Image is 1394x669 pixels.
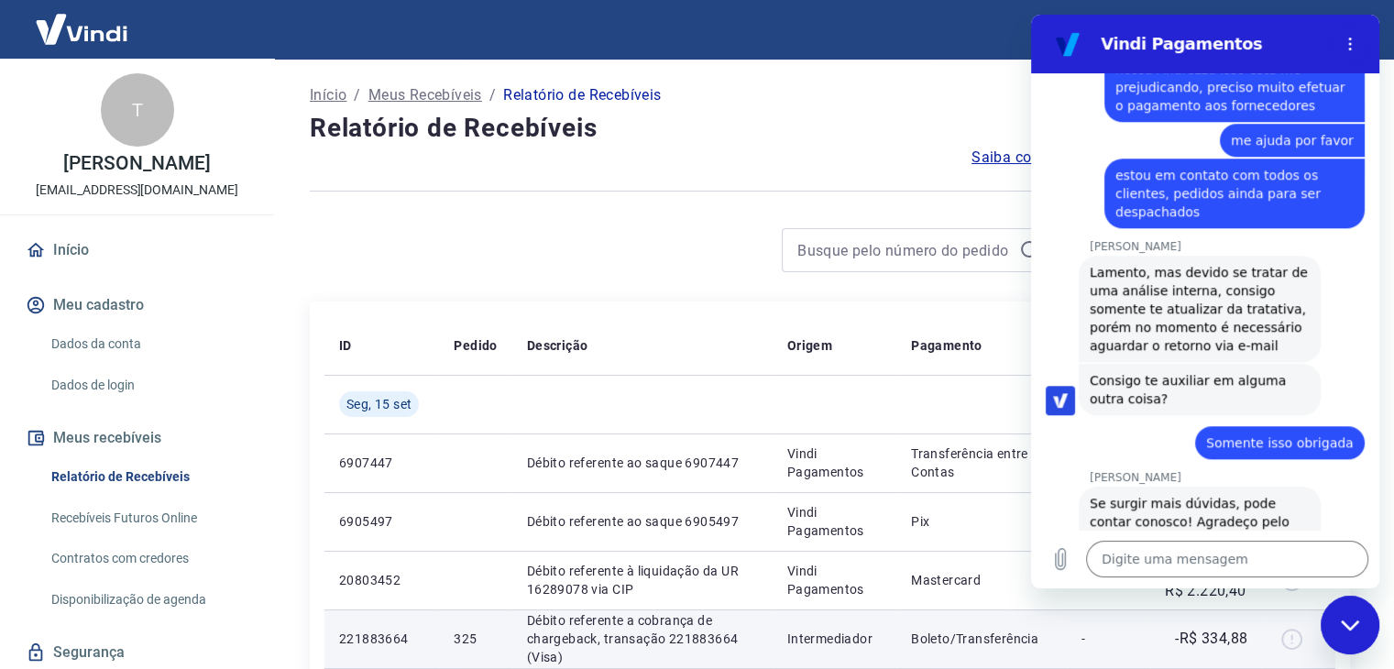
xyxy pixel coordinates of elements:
p: Intermediador [787,630,882,648]
a: Dados de login [44,367,252,404]
div: T [101,73,174,147]
span: Seg, 15 set [346,395,412,413]
p: - [1081,630,1136,648]
p: ID [339,336,352,355]
p: Débito referente à liquidação da UR 16289078 via CIP [527,562,758,598]
a: Início [310,84,346,106]
a: Início [22,230,252,270]
p: Vindi Pagamentos [787,444,882,481]
p: 20803452 [339,571,424,589]
a: Saiba como funciona a programação dos recebimentos [971,147,1350,169]
p: Pix [911,512,1052,531]
button: Sair [1306,13,1372,47]
iframe: Botão para abrir a janela de mensagens, conversa em andamento [1321,596,1379,654]
p: 221883664 [339,630,424,648]
a: Dados da conta [44,325,252,363]
iframe: Janela de mensagens [1031,15,1379,588]
a: Contratos com credores [44,540,252,577]
p: Boleto/Transferência [911,630,1052,648]
a: Relatório de Recebíveis [44,458,252,496]
a: Meus Recebíveis [368,84,482,106]
p: Débito referente ao saque 6905497 [527,512,758,531]
p: 6907447 [339,454,424,472]
p: Pedido [454,336,497,355]
img: Vindi [22,1,141,57]
h4: Relatório de Recebíveis [310,110,1350,147]
p: Débito referente a cobrança de chargeback, transação 221883664 (Visa) [527,611,758,666]
p: -R$ 334,88 [1175,628,1247,650]
p: 6905497 [339,512,424,531]
p: Vindi Pagamentos [787,503,882,540]
p: [PERSON_NAME] [63,154,210,173]
p: Mastercard [911,571,1052,589]
input: Busque pelo número do pedido [797,236,1012,264]
p: / [489,84,496,106]
p: [EMAIL_ADDRESS][DOMAIN_NAME] [36,181,238,200]
p: Vindi Pagamentos [787,562,882,598]
p: / [354,84,360,106]
button: Meus recebíveis [22,418,252,458]
button: Meu cadastro [22,285,252,325]
p: Pagamento [911,336,982,355]
p: 325 [454,630,497,648]
a: Disponibilização de agenda [44,581,252,619]
p: Descrição [527,336,588,355]
p: Origem [787,336,832,355]
p: Relatório de Recebíveis [503,84,661,106]
a: Recebíveis Futuros Online [44,499,252,537]
p: Débito referente ao saque 6907447 [527,454,758,472]
p: Transferência entre Contas [911,444,1052,481]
